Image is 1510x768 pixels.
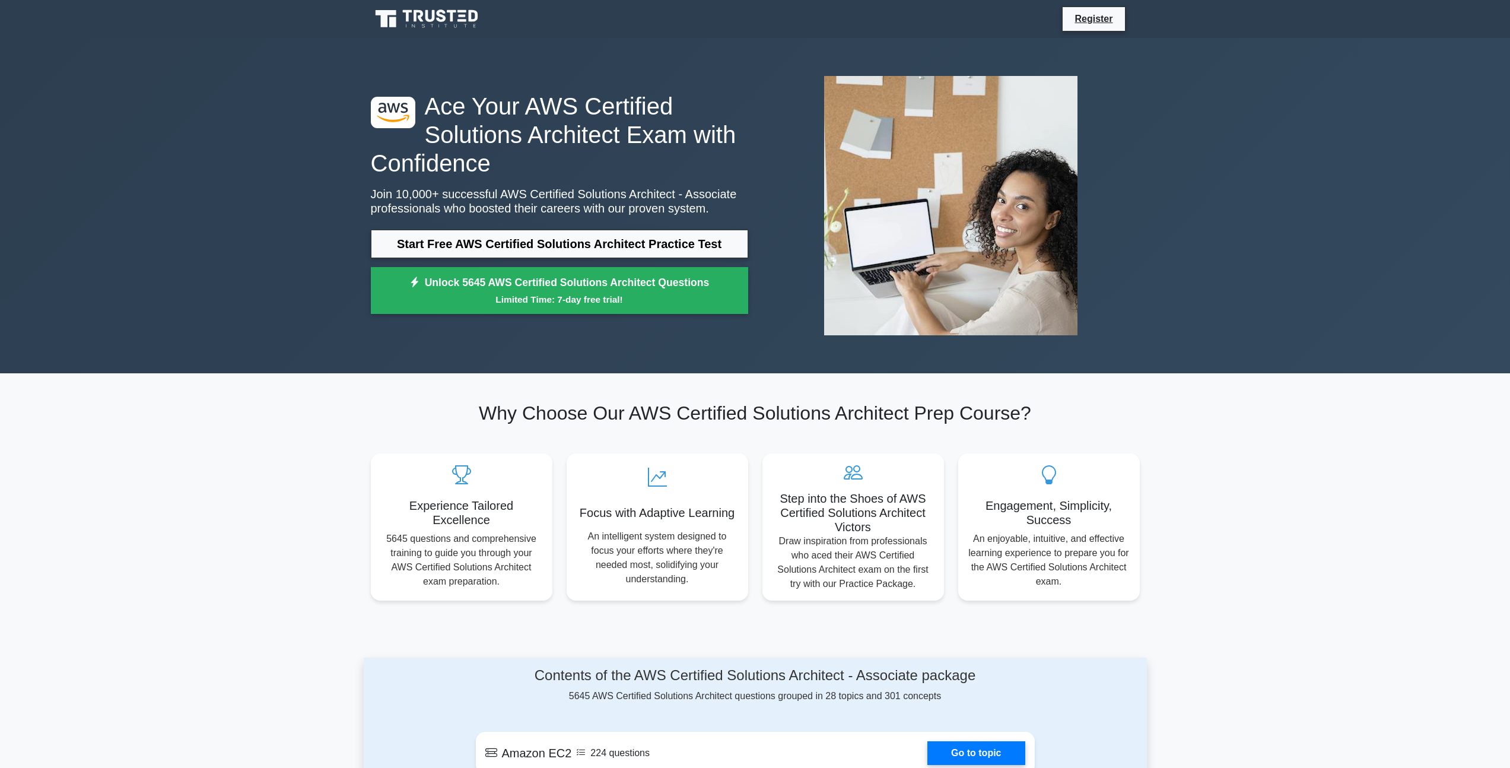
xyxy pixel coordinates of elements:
[371,230,748,258] a: Start Free AWS Certified Solutions Architect Practice Test
[576,529,739,586] p: An intelligent system designed to focus your efforts where they're needed most, solidifying your ...
[968,532,1130,589] p: An enjoyable, intuitive, and effective learning experience to prepare you for the AWS Certified S...
[968,499,1130,527] h5: Engagement, Simplicity, Success
[476,667,1035,703] div: 5645 AWS Certified Solutions Architect questions grouped in 28 topics and 301 concepts
[476,667,1035,684] h4: Contents of the AWS Certified Solutions Architect - Associate package
[1067,11,1120,26] a: Register
[576,506,739,520] h5: Focus with Adaptive Learning
[380,532,543,589] p: 5645 questions and comprehensive training to guide you through your AWS Certified Solutions Archi...
[371,92,748,177] h1: Ace Your AWS Certified Solutions Architect Exam with Confidence
[772,534,934,591] p: Draw inspiration from professionals who aced their AWS Certified Solutions Architect exam on the ...
[371,402,1140,424] h2: Why Choose Our AWS Certified Solutions Architect Prep Course?
[386,293,733,306] small: Limited Time: 7-day free trial!
[927,741,1025,765] a: Go to topic
[371,267,748,315] a: Unlock 5645 AWS Certified Solutions Architect QuestionsLimited Time: 7-day free trial!
[380,499,543,527] h5: Experience Tailored Excellence
[772,491,934,534] h5: Step into the Shoes of AWS Certified Solutions Architect Victors
[371,187,748,215] p: Join 10,000+ successful AWS Certified Solutions Architect - Associate professionals who boosted t...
